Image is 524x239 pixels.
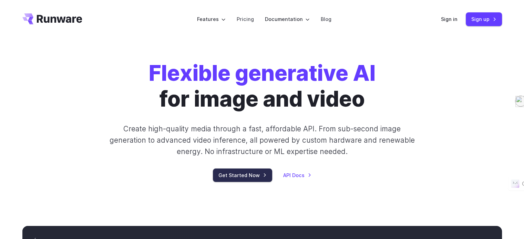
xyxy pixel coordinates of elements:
a: Go to / [22,13,82,24]
label: Features [197,15,226,23]
a: Sign in [441,15,458,23]
a: Pricing [237,15,254,23]
p: Create high-quality media through a fast, affordable API. From sub-second image generation to adv... [109,123,415,157]
strong: Flexible generative AI [149,60,376,86]
a: Sign up [466,12,502,26]
a: API Docs [283,171,311,179]
a: Get Started Now [213,169,272,182]
a: Blog [321,15,331,23]
h1: for image and video [149,61,376,112]
label: Documentation [265,15,310,23]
